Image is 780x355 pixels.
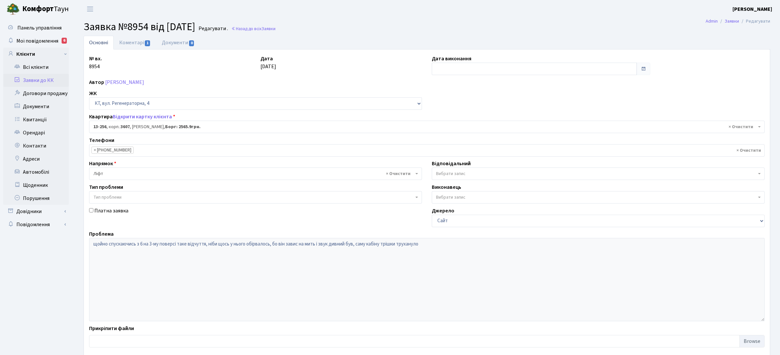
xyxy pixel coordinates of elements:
[3,179,69,192] a: Щоденник
[739,18,770,25] li: Редагувати
[89,230,114,238] label: Проблема
[89,136,114,144] label: Телефони
[62,38,67,44] div: 6
[121,124,130,130] b: 3607
[165,124,200,130] b: Борг: 2565.9грн.
[3,113,69,126] a: Квитанції
[3,218,69,231] a: Повідомлення
[436,194,466,201] span: Вибрати запис
[113,113,172,120] a: Відкрити картку клієнта
[736,147,761,154] span: Видалити всі елементи
[89,183,123,191] label: Тип проблеми
[156,36,200,49] a: Документи
[432,183,461,191] label: Виконавець
[732,6,772,13] b: [PERSON_NAME]
[94,207,128,215] label: Платна заявка
[82,4,98,14] button: Переключити навігацію
[432,207,454,215] label: Джерело
[3,87,69,100] a: Договори продажу
[3,48,69,61] a: Клієнти
[256,55,427,75] div: [DATE]
[3,100,69,113] a: Документи
[91,147,134,154] li: +380667633245
[706,18,718,25] a: Admin
[432,160,471,168] label: Відповідальний
[732,5,772,13] a: [PERSON_NAME]
[17,24,62,31] span: Панель управління
[89,113,175,121] label: Квартира
[94,147,96,153] span: ×
[22,4,69,15] span: Таун
[729,124,753,130] span: Видалити всі елементи
[3,21,69,34] a: Панель управління
[231,26,276,32] a: Назад до всіхЗаявки
[3,192,69,205] a: Порушення
[189,40,194,46] span: 0
[84,55,256,75] div: 8954
[89,160,116,168] label: Напрямок
[197,26,228,32] small: Редагувати .
[89,121,765,133] span: <b>13-256</b>, корп.: <b>3607</b>, Коренбліт Ксенія Романівна, <b>Борг: 2565.9грн.</b>
[3,152,69,166] a: Адреси
[89,168,422,180] span: Ліфт
[89,238,765,321] textarea: щойно спускаючись з 6 на 3-му поверсі таке відчуття, ніби щось у нього обірвалось, бо він завис н...
[696,14,780,28] nav: breadcrumb
[261,26,276,32] span: Заявки
[3,74,69,87] a: Заявки до КК
[89,55,102,63] label: № вх.
[93,124,106,130] b: 13-256
[89,78,104,86] label: Автор
[22,4,54,14] b: Комфорт
[386,170,410,177] span: Видалити всі елементи
[432,55,471,63] label: Дата виконання
[436,170,466,177] span: Вибрати запис
[84,36,114,49] a: Основні
[93,170,414,177] span: Ліфт
[3,61,69,74] a: Всі клієнти
[3,34,69,48] a: Мої повідомлення6
[105,79,144,86] a: [PERSON_NAME]
[16,37,58,45] span: Мої повідомлення
[89,89,97,97] label: ЖК
[93,124,756,130] span: <b>13-256</b>, корп.: <b>3607</b>, Коренбліт Ксенія Романівна, <b>Борг: 2565.9грн.</b>
[3,126,69,139] a: Орендарі
[84,19,195,34] span: Заявка №8954 від [DATE]
[7,3,20,16] img: logo.png
[260,55,273,63] label: Дата
[3,205,69,218] a: Довідники
[3,166,69,179] a: Автомобілі
[725,18,739,25] a: Заявки
[89,325,134,332] label: Прикріпити файли
[3,139,69,152] a: Контакти
[114,36,156,49] a: Коментарі
[145,40,150,46] span: 1
[93,194,122,201] span: Тип проблеми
